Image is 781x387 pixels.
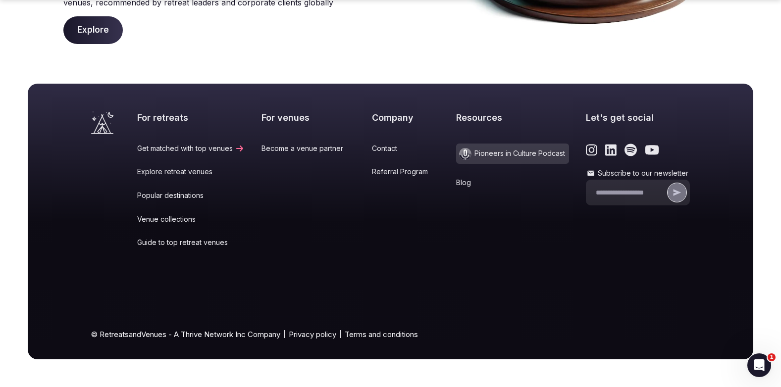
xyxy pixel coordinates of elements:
[137,167,245,177] a: Explore retreat venues
[456,178,569,188] a: Blog
[645,144,659,156] a: Link to the retreats and venues Youtube page
[372,144,440,153] a: Contact
[91,111,113,134] a: Visit the homepage
[137,111,245,124] h2: For retreats
[91,317,690,359] div: © RetreatsandVenues - A Thrive Network Inc Company
[63,25,123,35] a: Explore
[289,329,336,339] a: Privacy policy
[605,144,617,156] a: Link to the retreats and venues LinkedIn page
[456,144,569,164] a: Pioneers in Culture Podcast
[456,111,569,124] h2: Resources
[345,329,418,339] a: Terms and conditions
[372,167,440,177] a: Referral Program
[63,16,123,44] span: Explore
[137,214,245,224] a: Venue collections
[586,168,690,178] label: Subscribe to our newsletter
[625,144,637,156] a: Link to the retreats and venues Spotify page
[768,353,776,361] span: 1
[586,144,597,156] a: Link to the retreats and venues Instagram page
[137,191,245,200] a: Popular destinations
[372,111,440,124] h2: Company
[747,353,771,377] iframe: Intercom live chat
[261,111,355,124] h2: For venues
[586,111,690,124] h2: Let's get social
[137,144,245,153] a: Get matched with top venues
[137,238,245,247] a: Guide to top retreat venues
[261,144,355,153] a: Become a venue partner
